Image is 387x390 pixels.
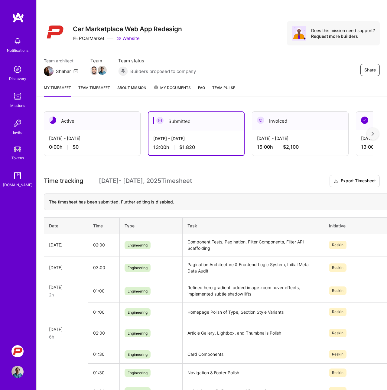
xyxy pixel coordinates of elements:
[90,66,99,75] img: Team Member Avatar
[283,144,299,150] span: $2,100
[88,217,119,234] th: Time
[311,28,375,33] div: Does this mission need support?
[10,366,25,378] a: User Avatar
[329,369,346,377] span: Reskin
[257,117,264,124] img: Invoiced
[153,135,239,142] div: [DATE] - [DATE]
[11,345,24,357] img: PCarMarket: Car Marketplace Web App Redesign
[116,35,140,41] a: Website
[88,321,119,345] td: 02:00
[49,284,83,290] div: [DATE]
[154,84,191,91] span: My Documents
[11,35,24,47] img: bell
[292,26,306,41] img: Avatar
[329,350,346,359] span: Reskin
[154,84,191,97] a: My Documents
[148,112,244,131] div: Submitted
[11,170,24,182] img: guide book
[88,303,119,321] td: 01:00
[49,264,83,271] div: [DATE]
[125,369,151,377] span: Engineering
[73,35,104,41] div: PCarMarket
[14,147,21,152] img: tokens
[156,117,164,124] img: Submitted
[49,292,83,298] div: 2h
[361,117,368,124] img: Paid Out
[119,217,182,234] th: Type
[130,68,196,74] span: Builders proposed to company
[73,25,182,33] h3: Car Marketplace Web App Redesign
[3,182,32,188] div: [DOMAIN_NAME]
[182,345,324,363] td: Card Components
[78,84,110,97] a: Team timesheet
[73,69,78,74] i: icon Mail
[90,65,98,75] a: Team Member Avatar
[364,67,376,73] span: Share
[125,264,151,272] span: Engineering
[11,155,24,161] div: Tokens
[49,144,135,150] div: 0:00 h
[329,286,346,295] span: Reskin
[49,326,83,332] div: [DATE]
[11,117,24,129] img: Invite
[153,144,239,150] div: 13:00 h
[329,263,346,272] span: Reskin
[182,321,324,345] td: Article Gallery, Lightbox, and Thumbnails Polish
[182,303,324,321] td: Homepage Polish of Type, Section Style Variants
[49,135,135,141] div: [DATE] - [DATE]
[13,129,22,136] div: Invite
[44,58,78,64] span: Team architect
[372,132,374,136] img: right
[125,241,151,249] span: Engineering
[88,234,119,256] td: 02:00
[117,84,146,97] a: About Mission
[49,242,83,248] div: [DATE]
[311,33,375,39] div: Request more builders
[179,144,195,150] span: $1,820
[88,279,119,303] td: 01:00
[44,84,71,97] a: My timesheet
[44,177,83,185] span: Time tracking
[329,329,346,337] span: Reskin
[329,241,346,249] span: Reskin
[98,65,106,75] a: Team Member Avatar
[182,256,324,279] td: Pagination Architecture & Frontend Logic System, Initial Meta Data Audit
[257,144,343,150] div: 15:00 h
[125,350,151,359] span: Engineering
[257,135,343,141] div: [DATE] - [DATE]
[182,279,324,303] td: Refined hero gradient, added image zoom hover effects, implemented subtle shadow lifts
[125,308,151,316] span: Engineering
[360,64,380,76] button: Share
[90,58,106,64] span: Team
[125,287,151,295] span: Engineering
[44,21,66,43] img: Company Logo
[125,329,151,337] span: Engineering
[99,177,192,185] span: [DATE] - [DATE] , 2025 Timesheet
[44,112,140,130] div: Active
[44,217,88,234] th: Date
[198,84,205,97] a: FAQ
[98,66,107,75] img: Team Member Avatar
[11,366,24,378] img: User Avatar
[182,234,324,256] td: Component Tests, Pagination, Filter Components, Filter API Scaffolding
[252,112,348,130] div: Invoiced
[330,175,380,187] button: Export Timesheet
[10,102,25,109] div: Missions
[11,90,24,102] img: teamwork
[11,63,24,75] img: discovery
[118,66,128,76] img: Builders proposed to company
[88,256,119,279] td: 03:00
[212,85,235,90] span: Team Pulse
[73,36,78,41] i: icon CompanyGray
[73,144,79,150] span: $0
[118,58,196,64] span: Team status
[49,117,56,124] img: Active
[329,308,346,316] span: Reskin
[7,47,28,54] div: Notifications
[182,217,324,234] th: Task
[10,345,25,357] a: PCarMarket: Car Marketplace Web App Redesign
[212,84,235,97] a: Team Pulse
[12,12,24,23] img: logo
[44,66,54,76] img: Team Architect
[49,334,83,340] div: 6h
